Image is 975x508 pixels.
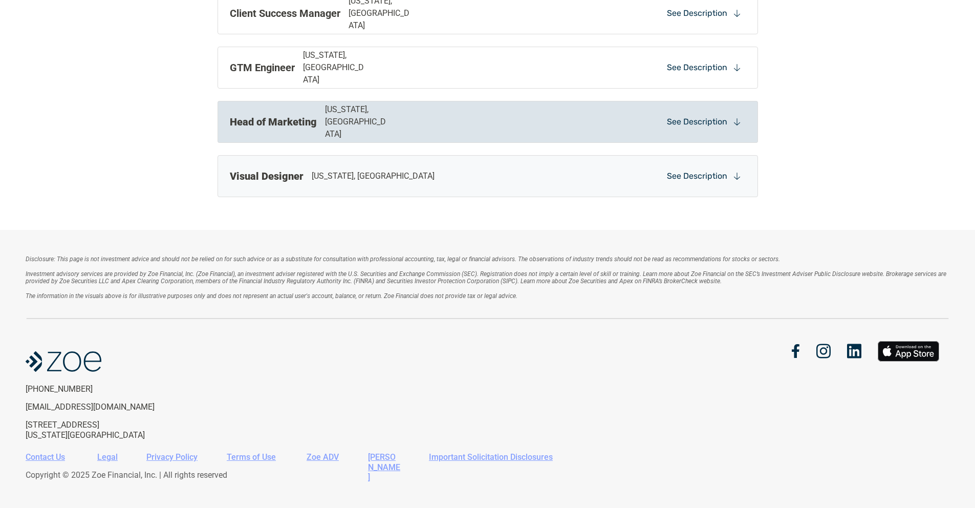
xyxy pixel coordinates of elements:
[26,402,193,412] p: [EMAIL_ADDRESS][DOMAIN_NAME]
[368,452,400,481] a: [PERSON_NAME]
[230,116,317,128] strong: Head of Marketing
[312,170,435,182] p: [US_STATE], [GEOGRAPHIC_DATA]
[26,420,193,439] p: [STREET_ADDRESS] [US_STATE][GEOGRAPHIC_DATA]
[667,116,727,128] p: See Description
[26,256,780,263] em: Disclosure: This page is not investment advice and should not be relied on for such advice or as ...
[26,270,948,285] em: Investment advisory services are provided by Zoe Financial, Inc. (Zoe Financial), an investment a...
[146,452,198,462] a: Privacy Policy
[667,62,727,73] p: See Description
[97,452,118,462] a: Legal
[307,452,339,462] a: Zoe ADV
[230,60,295,75] p: GTM Engineer
[26,384,193,394] p: [PHONE_NUMBER]
[303,49,368,86] p: [US_STATE], [GEOGRAPHIC_DATA]
[230,170,304,182] strong: Visual Designer
[325,103,390,140] p: [US_STATE], [GEOGRAPHIC_DATA]
[230,6,340,21] p: Client Success Manager
[26,470,942,480] p: Copyright © 2025 Zoe Financial, Inc. | All rights reserved
[667,171,727,182] p: See Description
[26,292,517,300] em: The information in the visuals above is for illustrative purposes only and does not represent an ...
[227,452,276,462] a: Terms of Use
[26,452,65,462] a: Contact Us
[667,8,727,19] p: See Description
[429,452,553,462] a: Important Solicitation Disclosures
